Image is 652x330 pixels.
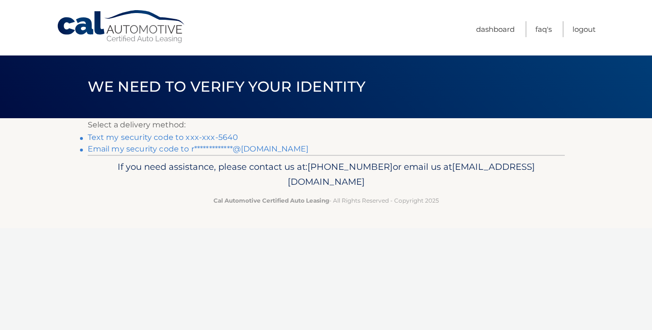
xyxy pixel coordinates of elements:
a: FAQ's [535,21,552,37]
a: Text my security code to xxx-xxx-5640 [88,133,239,142]
a: Dashboard [476,21,515,37]
span: We need to verify your identity [88,78,366,96]
p: - All Rights Reserved - Copyright 2025 [94,195,559,206]
a: Logout [572,21,596,37]
a: Cal Automotive [56,10,186,44]
strong: Cal Automotive Certified Auto Leasing [213,197,329,204]
span: [PHONE_NUMBER] [307,161,393,172]
p: If you need assistance, please contact us at: or email us at [94,159,559,190]
p: Select a delivery method: [88,118,565,132]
